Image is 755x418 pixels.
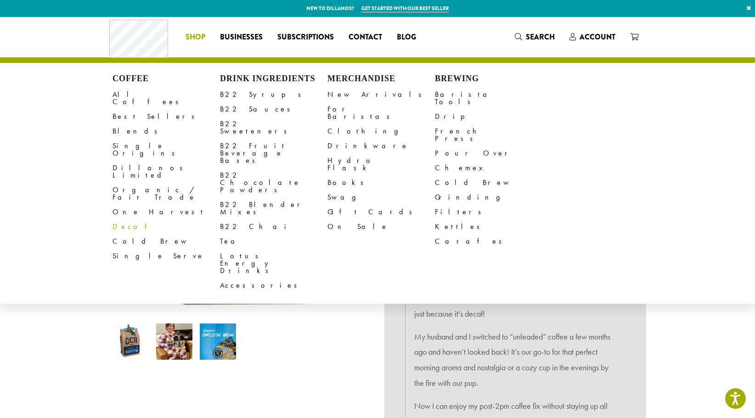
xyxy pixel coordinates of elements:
[220,102,327,117] a: B22 Sauces
[435,87,542,109] a: Barista Tools
[435,175,542,190] a: Cold Brew
[277,32,334,43] span: Subscriptions
[435,109,542,124] a: Drip
[220,168,327,197] a: B22 Chocolate Powders
[113,87,220,109] a: All Coffees
[435,161,542,175] a: Chemex
[113,109,220,124] a: Best Sellers
[580,32,615,42] span: Account
[435,74,542,84] h4: Brewing
[113,219,220,234] a: Decaf
[327,139,435,153] a: Drinkware
[113,323,149,360] img: Omission Decaf by DCR Coffee
[327,205,435,219] a: Gift Cards
[414,329,616,391] p: My husband and I switched to “unleaded” coffee a few months ago and haven’t looked back! It’s our...
[327,74,435,84] h4: Merchandise
[113,124,220,139] a: Blends
[435,205,542,219] a: Filters
[327,102,435,124] a: For Baristas
[435,190,542,205] a: Grinding
[220,117,327,139] a: B22 Sweeteners
[156,323,192,360] img: Omission Decaf - Image 2
[113,139,220,161] a: Single Origins
[113,183,220,205] a: Organic / Fair Trade
[113,205,220,219] a: One Harvest
[113,74,220,84] h4: Coffee
[327,153,435,175] a: Hydro Flask
[200,323,236,360] img: Omission Decaf - Image 3
[327,175,435,190] a: Books
[220,219,327,234] a: B22 Chai
[327,124,435,139] a: Clothing
[220,139,327,168] a: B22 Fruit Beverage Bases
[113,234,220,249] a: Cold Brew
[435,146,542,161] a: Pour Over
[113,161,220,183] a: Dillanos Limited
[220,278,327,293] a: Accessories
[349,32,382,43] span: Contact
[220,234,327,249] a: Tea
[220,74,327,84] h4: Drink Ingredients
[220,87,327,102] a: B22 Syrups
[220,197,327,219] a: B22 Blender Mixes
[220,32,263,43] span: Businesses
[435,124,542,146] a: French Press
[361,5,449,12] a: Get started with our best seller
[507,29,562,45] a: Search
[220,249,327,278] a: Lotus Energy Drinks
[435,234,542,249] a: Carafes
[178,30,213,45] a: Shop
[327,87,435,102] a: New Arrivals
[435,219,542,234] a: Kettles
[526,32,555,42] span: Search
[327,219,435,234] a: On Sale
[186,32,205,43] span: Shop
[327,190,435,205] a: Swag
[397,32,416,43] span: Blog
[113,249,220,263] a: Single Serve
